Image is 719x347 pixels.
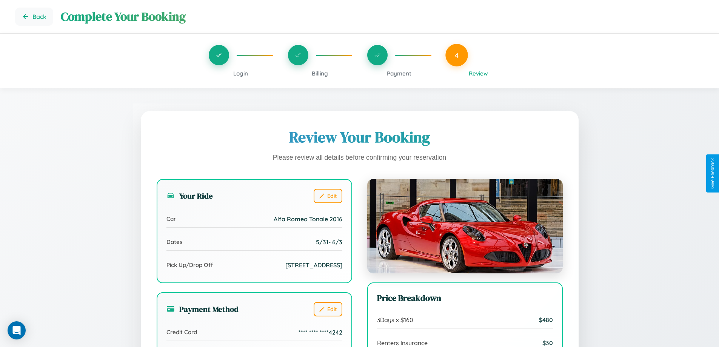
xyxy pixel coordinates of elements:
span: 5 / 31 - 6 / 3 [316,238,342,246]
button: Edit [314,189,342,203]
p: Please review all details before confirming your reservation [157,152,563,164]
span: Billing [312,70,328,77]
span: Alfa Romeo Tonale 2016 [274,215,342,223]
img: Alfa Romeo Tonale [367,179,563,273]
span: Car [166,215,176,222]
div: Give Feedback [710,158,715,189]
span: Pick Up/Drop Off [166,261,213,268]
button: Edit [314,302,342,316]
span: 3 Days x $ 160 [377,316,413,324]
h3: Price Breakdown [377,292,553,304]
span: [STREET_ADDRESS] [285,261,342,269]
span: $ 480 [539,316,553,324]
h3: Your Ride [166,190,213,201]
span: Credit Card [166,328,197,336]
span: 4 [455,51,459,59]
span: Renters Insurance [377,339,428,347]
button: Go back [15,8,53,26]
span: Review [469,70,488,77]
h1: Review Your Booking [157,127,563,147]
span: $ 30 [542,339,553,347]
span: Dates [166,238,182,245]
h3: Payment Method [166,304,239,315]
div: Open Intercom Messenger [8,321,26,339]
span: Login [233,70,248,77]
span: Payment [387,70,411,77]
h1: Complete Your Booking [61,8,704,25]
